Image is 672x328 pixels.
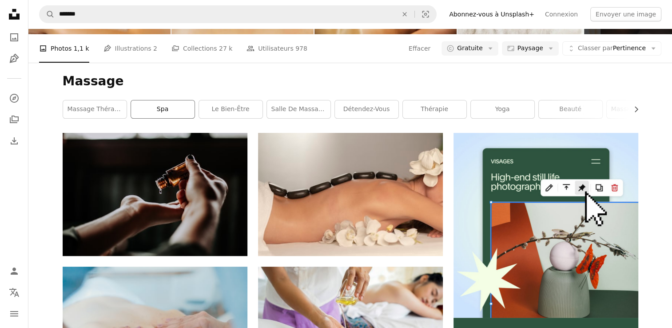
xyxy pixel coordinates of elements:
[403,100,466,118] a: thérapie
[63,133,247,256] img: personne tenant une bouteille en verre ambré
[441,41,498,56] button: Gratuite
[247,34,307,63] a: Utilisateurs 978
[5,50,23,68] a: Illustrations
[258,190,443,198] a: Figurine en céramique blanche et marron
[5,5,23,25] a: Accueil — Unsplash
[103,34,157,63] a: Illustrations 2
[63,73,638,89] h1: Massage
[131,100,195,118] a: spa
[395,6,414,23] button: Effacer
[63,190,247,198] a: personne tenant une bouteille en verre ambré
[453,133,638,318] img: file-1723602894256-972c108553a7image
[5,284,23,301] button: Langue
[578,44,646,53] span: Pertinence
[540,7,583,21] a: Connexion
[171,34,232,63] a: Collections 27 k
[408,41,431,56] button: Effacer
[267,100,330,118] a: Salle de massage
[40,6,55,23] button: Rechercher sur Unsplash
[5,28,23,46] a: Photos
[457,44,483,53] span: Gratuite
[335,100,398,118] a: Détendez-vous
[5,89,23,107] a: Explorer
[607,100,670,118] a: Massage thaïlandais
[444,7,540,21] a: Abonnez-vous à Unsplash+
[562,41,661,56] button: Classer parPertinence
[219,44,232,53] span: 27 k
[5,111,23,128] a: Collections
[5,132,23,150] a: Historique de téléchargement
[590,7,661,21] button: Envoyer une image
[502,41,559,56] button: Paysage
[471,100,534,118] a: yoga
[199,100,262,118] a: le bien-être
[63,100,127,118] a: massage thérapeutique
[539,100,602,118] a: beauté
[517,44,543,53] span: Paysage
[295,44,307,53] span: 978
[578,44,613,52] span: Classer par
[5,305,23,323] button: Menu
[628,100,638,118] button: faire défiler la liste vers la droite
[153,44,157,53] span: 2
[5,262,23,280] a: Connexion / S’inscrire
[415,6,436,23] button: Recherche de visuels
[258,133,443,256] img: Figurine en céramique blanche et marron
[39,5,437,23] form: Rechercher des visuels sur tout le site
